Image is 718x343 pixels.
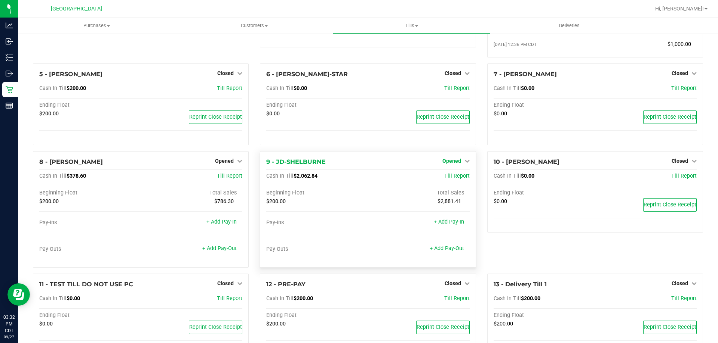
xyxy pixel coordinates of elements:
[494,281,547,288] span: 13 - Delivery Till 1
[294,85,307,91] span: $0.00
[189,110,242,124] button: Reprint Close Receipt
[417,324,469,330] span: Reprint Close Receipt
[521,85,534,91] span: $0.00
[491,18,648,34] a: Deliveries
[266,71,348,78] span: 6 - [PERSON_NAME]-STAR
[6,86,13,93] inline-svg: Retail
[494,71,557,78] span: 7 - [PERSON_NAME]
[266,190,368,196] div: Beginning Float
[444,85,470,91] a: Till Report
[416,110,470,124] button: Reprint Close Receipt
[494,158,559,165] span: 10 - [PERSON_NAME]
[434,219,464,225] a: + Add Pay-In
[494,321,513,327] span: $200.00
[445,280,461,286] span: Closed
[67,295,80,302] span: $0.00
[643,110,697,124] button: Reprint Close Receipt
[266,85,294,91] span: Cash In Till
[189,321,242,334] button: Reprint Close Receipt
[494,173,521,179] span: Cash In Till
[266,321,286,327] span: $200.00
[266,110,280,117] span: $0.00
[67,85,86,91] span: $200.00
[644,114,696,120] span: Reprint Close Receipt
[39,312,141,319] div: Ending Float
[643,321,697,334] button: Reprint Close Receipt
[266,246,368,253] div: Pay-Outs
[444,173,470,179] a: Till Report
[266,158,326,165] span: 9 - JD-SHELBURNE
[6,54,13,61] inline-svg: Inventory
[266,198,286,205] span: $200.00
[141,190,243,196] div: Total Sales
[671,295,697,302] a: Till Report
[214,198,234,205] span: $786.30
[294,173,317,179] span: $2,062.84
[494,295,521,302] span: Cash In Till
[176,22,332,29] span: Customers
[521,295,540,302] span: $200.00
[644,324,696,330] span: Reprint Close Receipt
[494,110,507,117] span: $0.00
[368,190,470,196] div: Total Sales
[438,198,461,205] span: $2,881.41
[672,70,688,76] span: Closed
[655,6,704,12] span: Hi, [PERSON_NAME]!
[549,22,590,29] span: Deliveries
[3,334,15,340] p: 09/27
[266,295,294,302] span: Cash In Till
[494,42,537,47] span: [DATE] 12:36 PM CDT
[521,173,534,179] span: $0.00
[67,173,86,179] span: $378.60
[39,281,133,288] span: 11 - TEST TILL DO NOT USE PC
[3,314,15,334] p: 03:32 PM CDT
[6,22,13,29] inline-svg: Analytics
[189,114,242,120] span: Reprint Close Receipt
[671,85,697,91] a: Till Report
[18,22,175,29] span: Purchases
[217,173,242,179] a: Till Report
[444,295,470,302] span: Till Report
[175,18,333,34] a: Customers
[333,22,490,29] span: Tills
[39,321,53,327] span: $0.00
[206,219,237,225] a: + Add Pay-In
[445,70,461,76] span: Closed
[668,41,691,47] span: $1,000.00
[217,295,242,302] a: Till Report
[494,190,595,196] div: Ending Float
[215,158,234,164] span: Opened
[266,173,294,179] span: Cash In Till
[417,114,469,120] span: Reprint Close Receipt
[672,158,688,164] span: Closed
[39,198,59,205] span: $200.00
[333,18,490,34] a: Tills
[416,321,470,334] button: Reprint Close Receipt
[217,280,234,286] span: Closed
[39,219,141,226] div: Pay-Ins
[494,85,521,91] span: Cash In Till
[671,173,697,179] span: Till Report
[39,110,59,117] span: $200.00
[643,198,697,212] button: Reprint Close Receipt
[217,70,234,76] span: Closed
[217,85,242,91] a: Till Report
[39,102,141,109] div: Ending Float
[494,312,595,319] div: Ending Float
[39,85,67,91] span: Cash In Till
[266,312,368,319] div: Ending Float
[672,280,688,286] span: Closed
[202,245,237,252] a: + Add Pay-Out
[189,324,242,330] span: Reprint Close Receipt
[39,190,141,196] div: Beginning Float
[494,198,507,205] span: $0.00
[39,246,141,253] div: Pay-Outs
[39,295,67,302] span: Cash In Till
[39,173,67,179] span: Cash In Till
